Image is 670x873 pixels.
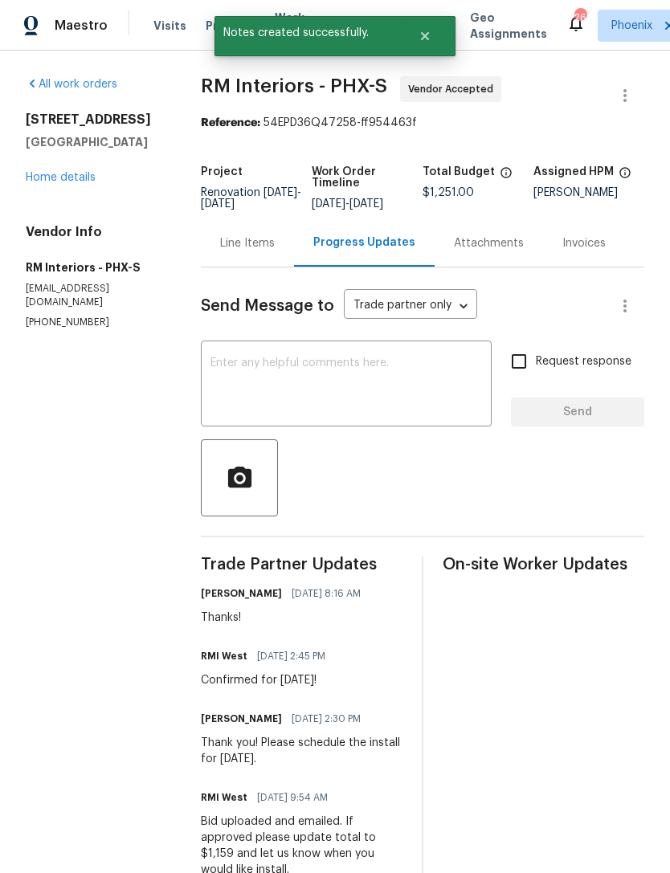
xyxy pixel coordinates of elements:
[201,585,282,602] h6: [PERSON_NAME]
[201,298,334,314] span: Send Message to
[500,166,513,187] span: The total cost of line items that have been proposed by Opendoor. This sum includes line items th...
[533,166,614,177] h5: Assigned HPM
[26,112,162,128] h2: [STREET_ADDRESS]
[312,198,345,210] span: [DATE]
[26,282,162,309] p: [EMAIL_ADDRESS][DOMAIN_NAME]
[153,18,186,34] span: Visits
[454,235,524,251] div: Attachments
[398,20,451,52] button: Close
[201,115,644,131] div: 54EPD36Q47258-ff954463f
[423,166,495,177] h5: Total Budget
[26,316,162,329] p: [PHONE_NUMBER]
[611,18,652,34] span: Phoenix
[292,585,361,602] span: [DATE] 8:16 AM
[257,789,328,806] span: [DATE] 9:54 AM
[201,735,402,767] div: Thank you! Please schedule the install for [DATE].
[201,711,282,727] h6: [PERSON_NAME]
[201,166,243,177] h5: Project
[536,353,631,370] span: Request response
[201,648,247,664] h6: RMI West
[619,166,631,187] span: The hpm assigned to this work order.
[55,18,108,34] span: Maestro
[275,10,316,42] span: Work Orders
[312,166,423,189] h5: Work Order Timeline
[206,18,255,34] span: Projects
[214,16,398,50] span: Notes created successfully.
[26,79,117,90] a: All work orders
[201,117,260,129] b: Reference:
[201,789,247,806] h6: RMI West
[344,293,477,320] div: Trade partner only
[264,187,297,198] span: [DATE]
[470,10,547,42] span: Geo Assignments
[26,134,162,150] h5: [GEOGRAPHIC_DATA]
[257,648,325,664] span: [DATE] 2:45 PM
[423,187,474,198] span: $1,251.00
[26,172,96,183] a: Home details
[201,198,235,210] span: [DATE]
[201,187,301,210] span: Renovation
[349,198,383,210] span: [DATE]
[574,10,586,26] div: 26
[201,187,301,210] span: -
[201,76,387,96] span: RM Interiors - PHX-S
[312,198,383,210] span: -
[562,235,606,251] div: Invoices
[201,610,370,626] div: Thanks!
[201,672,335,688] div: Confirmed for [DATE]!
[26,259,162,275] h5: RM Interiors - PHX-S
[408,81,500,97] span: Vendor Accepted
[220,235,275,251] div: Line Items
[201,557,402,573] span: Trade Partner Updates
[443,557,644,573] span: On-site Worker Updates
[292,711,361,727] span: [DATE] 2:30 PM
[313,235,415,251] div: Progress Updates
[533,187,644,198] div: [PERSON_NAME]
[26,224,162,240] h4: Vendor Info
